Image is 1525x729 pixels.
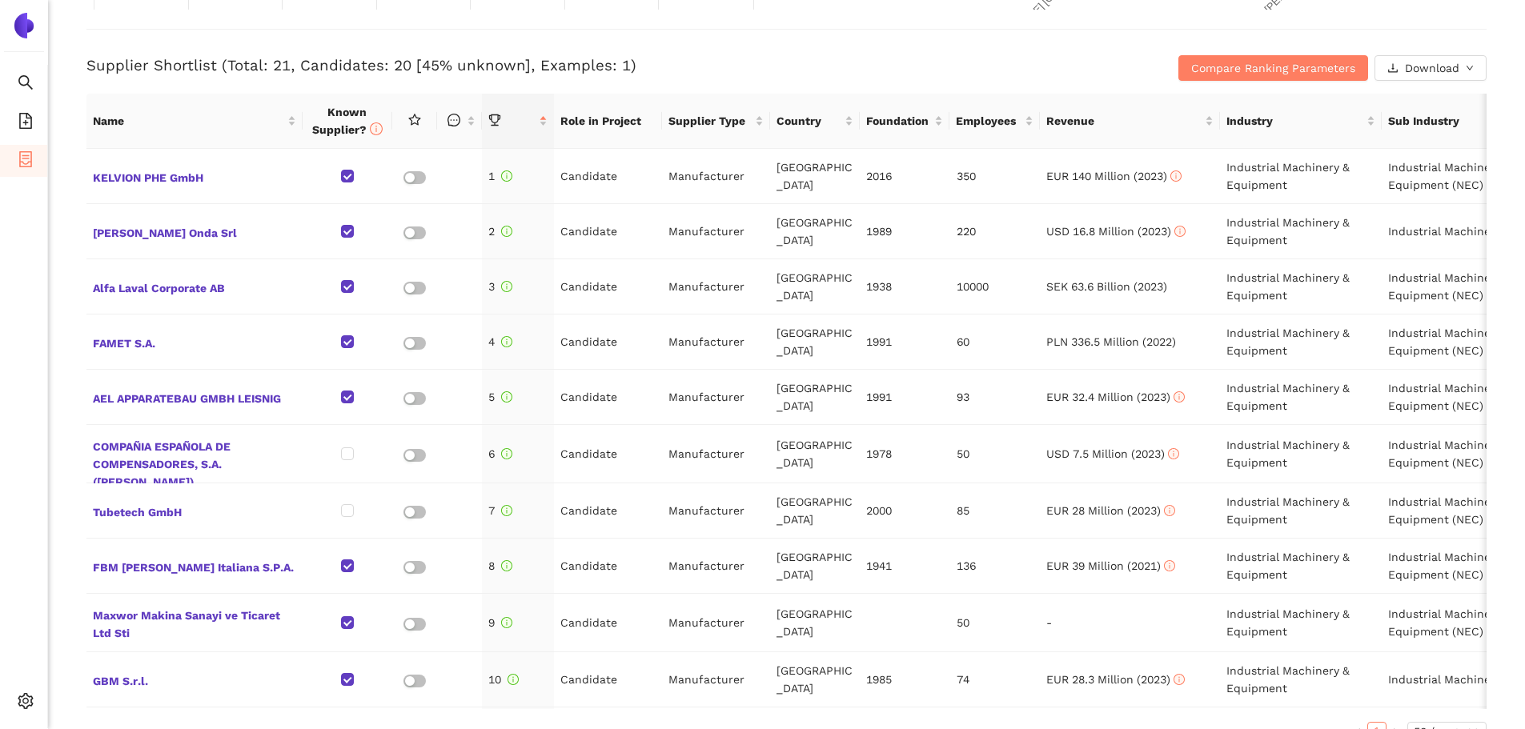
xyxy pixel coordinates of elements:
span: info-circle [501,448,512,459]
td: Manufacturer [662,204,770,259]
td: [GEOGRAPHIC_DATA] [770,259,860,314]
td: Industrial Machinery & Equipment [1220,425,1382,483]
td: Manufacturer [662,425,770,483]
th: this column's title is Industry,this column is sortable [1220,94,1382,149]
span: message [447,114,460,126]
span: 4 [488,335,512,348]
span: Supplier Type [668,112,752,130]
span: Name [93,112,284,130]
td: 93 [950,370,1040,425]
span: info-circle [501,391,512,403]
td: Industrial Machinery & Equipment [1220,370,1382,425]
span: EUR 39 Million (2021) [1046,559,1175,572]
span: Compare Ranking Parameters [1191,59,1355,77]
td: Industrial Machinery & Equipment [1220,204,1382,259]
td: [GEOGRAPHIC_DATA] [770,539,860,594]
td: 1985 [860,652,949,707]
span: 7 [488,504,512,517]
span: 9 [488,616,512,629]
span: download [1387,62,1399,75]
td: Candidate [554,425,662,483]
td: [GEOGRAPHIC_DATA] [770,425,860,483]
td: 1978 [860,425,949,483]
span: info-circle [501,617,512,628]
td: Candidate [554,594,662,652]
span: Tubetech GmbH [93,500,296,521]
td: 1991 [860,314,949,370]
td: 1941 [860,539,949,594]
td: [GEOGRAPHIC_DATA] [770,594,860,652]
span: EUR 140 Million (2023) [1046,170,1182,182]
td: [GEOGRAPHIC_DATA] [770,370,860,425]
span: SEK 63.6 Billion (2023) [1046,280,1167,293]
span: KELVION PHE GmbH [93,166,296,186]
th: this column's title is Supplier Type,this column is sortable [662,94,770,149]
span: Known Supplier? [312,106,383,136]
td: Candidate [554,259,662,314]
span: GBM S.r.l. [93,669,296,690]
span: Foundation [866,112,931,130]
td: [GEOGRAPHIC_DATA] [770,314,860,370]
td: 2016 [860,149,949,204]
span: Revenue [1046,112,1202,130]
td: Manufacturer [662,594,770,652]
span: Country [777,112,841,130]
span: Industry [1226,112,1363,130]
td: Candidate [554,652,662,707]
span: down [1466,64,1474,74]
span: file-add [18,107,34,139]
span: info-circle [501,226,512,237]
span: info-circle [1174,391,1185,403]
h3: Supplier Shortlist (Total: 21, Candidates: 20 [45% unknown], Examples: 1) [86,55,1020,76]
span: search [18,69,34,101]
span: Download [1405,59,1459,77]
th: this column's title is Name,this column is sortable [86,94,303,149]
span: info-circle [370,122,383,135]
td: 74 [950,652,1040,707]
span: info-circle [1170,170,1182,182]
td: Candidate [554,314,662,370]
span: info-circle [1168,448,1179,459]
span: 5 [488,391,512,403]
td: 85 [950,483,1040,539]
td: Industrial Machinery & Equipment [1220,483,1382,539]
td: Manufacturer [662,149,770,204]
td: 50 [950,594,1040,652]
span: USD 7.5 Million (2023) [1046,447,1179,460]
td: Industrial Machinery & Equipment [1220,259,1382,314]
img: Logo [11,13,37,38]
td: 50 [950,425,1040,483]
span: [PERSON_NAME] Onda Srl [93,221,296,242]
span: info-circle [501,336,512,347]
td: [GEOGRAPHIC_DATA] [770,652,860,707]
span: FBM [PERSON_NAME] Italiana S.P.A. [93,555,296,576]
span: Alfa Laval Corporate AB [93,276,296,297]
span: info-circle [1174,226,1186,237]
span: 6 [488,447,512,460]
td: Manufacturer [662,539,770,594]
span: Maxwor Makina Sanayi ve Ticaret Ltd Sti [93,603,296,642]
td: Industrial Machinery & Equipment [1220,652,1382,707]
th: this column's title is Foundation,this column is sortable [860,94,949,149]
td: Industrial Machinery & Equipment [1220,594,1382,652]
td: Manufacturer [662,652,770,707]
span: EUR 28 Million (2023) [1046,504,1175,517]
td: Candidate [554,539,662,594]
span: 10 [488,673,519,686]
td: Manufacturer [662,259,770,314]
td: 136 [950,539,1040,594]
span: info-circle [1164,560,1175,571]
td: 220 [950,204,1040,259]
span: Employees [956,112,1021,130]
span: 8 [488,559,512,572]
td: Manufacturer [662,314,770,370]
span: - [1046,616,1052,629]
td: 1938 [860,259,949,314]
td: [GEOGRAPHIC_DATA] [770,483,860,539]
span: info-circle [1174,674,1185,685]
td: Candidate [554,483,662,539]
span: FAMET S.A. [93,331,296,352]
td: Industrial Machinery & Equipment [1220,539,1382,594]
button: downloadDownloaddown [1375,55,1487,81]
span: EUR 28.3 Million (2023) [1046,673,1185,686]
